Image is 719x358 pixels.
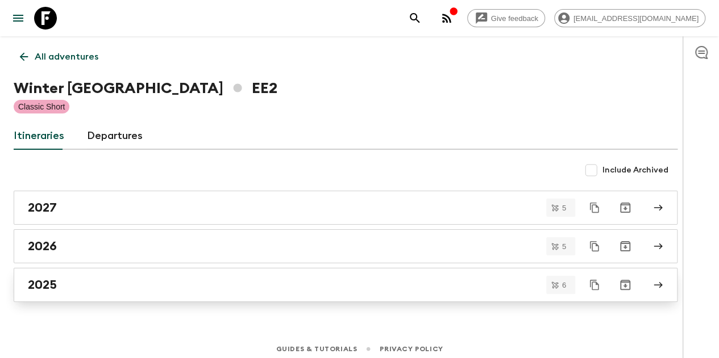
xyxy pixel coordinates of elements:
button: Duplicate [584,275,605,295]
p: Classic Short [18,101,65,112]
h2: 2027 [28,200,57,215]
div: [EMAIL_ADDRESS][DOMAIN_NAME] [554,9,705,27]
a: Give feedback [467,9,545,27]
h1: Winter [GEOGRAPHIC_DATA] EE2 [14,77,277,100]
a: 2025 [14,268,678,302]
span: 5 [555,204,573,212]
a: Guides & Tutorials [276,343,357,355]
span: 6 [555,281,573,289]
span: Give feedback [485,14,545,23]
button: Archive [614,273,637,296]
a: Departures [87,123,143,150]
button: Duplicate [584,236,605,256]
span: [EMAIL_ADDRESS][DOMAIN_NAME] [567,14,705,23]
h2: 2025 [28,277,57,292]
button: Archive [614,196,637,219]
p: All adventures [35,50,98,64]
button: Archive [614,235,637,258]
a: Privacy Policy [380,343,443,355]
button: Duplicate [584,197,605,218]
button: search adventures [404,7,426,30]
span: Include Archived [602,165,668,176]
h2: 2026 [28,239,57,254]
button: menu [7,7,30,30]
a: 2027 [14,191,678,225]
a: 2026 [14,229,678,263]
a: All adventures [14,45,105,68]
a: Itineraries [14,123,64,150]
span: 5 [555,243,573,250]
